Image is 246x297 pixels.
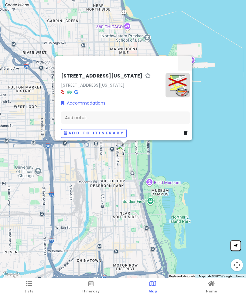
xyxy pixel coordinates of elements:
[82,289,100,294] span: Itinerary
[61,129,127,138] button: Add to itinerary
[2,271,22,278] a: Open this area in Google Maps (opens a new window)
[231,259,243,271] button: Map camera controls
[61,112,190,124] div: Add notes...
[2,271,22,278] img: Google
[149,289,157,294] span: Map
[114,141,133,159] div: 720 S Michigan Ave
[169,274,195,278] button: Keyboard shortcuts
[149,278,157,297] a: Map
[145,73,151,79] a: Star place
[25,278,33,297] a: Lists
[67,90,72,94] i: Tripadvisor
[206,289,217,294] span: Home
[74,90,78,94] i: Google Maps
[178,56,192,71] button: Close
[184,130,190,137] a: Delete place
[206,278,217,297] a: Home
[199,275,232,278] span: Map data ©2025 Google
[61,100,105,106] a: Accommodations
[166,73,190,97] img: Picture of the place
[25,289,33,294] span: Lists
[236,275,244,278] a: Terms
[61,82,125,88] a: [STREET_ADDRESS][US_STATE]
[61,73,142,79] h6: [STREET_ADDRESS][US_STATE]
[82,278,100,297] a: Itinerary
